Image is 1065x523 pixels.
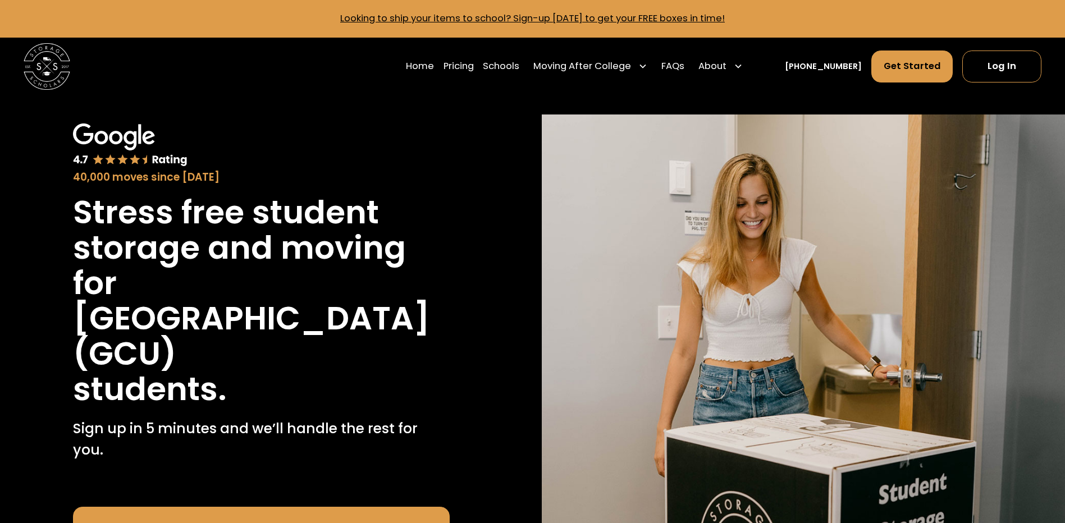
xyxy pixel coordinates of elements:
[73,169,450,185] div: 40,000 moves since [DATE]
[533,59,631,74] div: Moving After College
[73,123,188,167] img: Google 4.7 star rating
[871,51,953,82] a: Get Started
[785,61,862,73] a: [PHONE_NUMBER]
[24,43,70,90] img: Storage Scholars main logo
[73,195,450,301] h1: Stress free student storage and moving for
[406,50,434,82] a: Home
[73,371,227,407] h1: students.
[529,50,652,82] div: Moving After College
[694,50,748,82] div: About
[444,50,474,82] a: Pricing
[73,301,450,371] h1: [GEOGRAPHIC_DATA] (GCU)
[340,12,725,25] a: Looking to ship your items to school? Sign-up [DATE] to get your FREE boxes in time!
[962,51,1041,82] a: Log In
[483,50,519,82] a: Schools
[698,59,726,74] div: About
[73,418,450,460] p: Sign up in 5 minutes and we’ll handle the rest for you.
[661,50,684,82] a: FAQs
[24,43,70,90] a: home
